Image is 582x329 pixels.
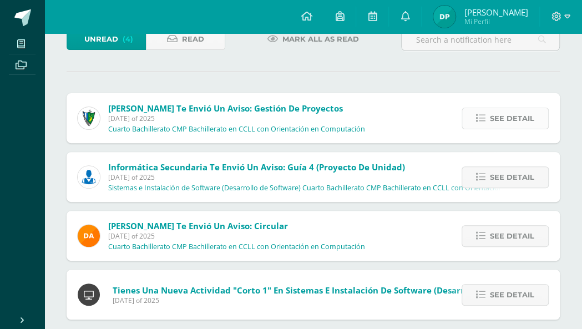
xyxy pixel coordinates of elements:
[78,166,100,188] img: 6ed6846fa57649245178fca9fc9a58dd.png
[108,220,288,231] span: [PERSON_NAME] te envió un aviso: Circular
[108,103,343,114] span: [PERSON_NAME] te envió un aviso: Gestión de Proyectos
[402,29,559,50] input: Search a notification here
[108,184,568,193] p: Sistemas e Instalación de Software (Desarrollo de Software) Cuarto Bachillerato CMP Bachillerato ...
[254,28,373,50] a: Mark all as read
[490,108,534,129] span: See detail
[78,225,100,247] img: f9d34ca01e392badc01b6cd8c48cabbd.png
[490,226,534,246] span: See detail
[433,6,456,28] img: 815b63cdd82b759088549b83563f60d9.png
[108,173,568,182] span: [DATE] of 2025
[182,29,204,49] span: Read
[108,125,365,134] p: Cuarto Bachillerato CMP Bachillerato en CCLL con Orientación en Computación
[113,285,536,296] span: Tienes una nueva actividad "Corto 1" En Sistemas e Instalación de Software (Desarrollo de Software)
[113,296,536,305] span: [DATE] of 2025
[67,28,146,50] a: Unread(4)
[490,285,534,305] span: See detail
[108,114,365,123] span: [DATE] of 2025
[84,29,118,49] span: Unread
[108,231,365,241] span: [DATE] of 2025
[123,29,133,49] span: (4)
[282,29,359,49] span: Mark all as read
[108,242,365,251] p: Cuarto Bachillerato CMP Bachillerato en CCLL con Orientación en Computación
[146,28,225,50] a: Read
[78,107,100,129] img: 9f174a157161b4ddbe12118a61fed988.png
[490,167,534,188] span: See detail
[108,161,405,173] span: Informática Secundaria te envió un aviso: Guía 4 (Proyecto de Unidad)
[464,17,528,26] span: Mi Perfil
[464,7,528,18] span: [PERSON_NAME]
